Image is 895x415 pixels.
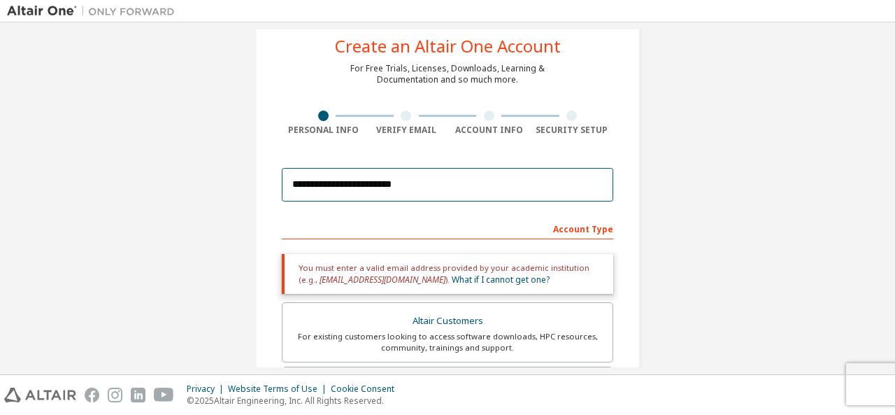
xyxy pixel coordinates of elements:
img: linkedin.svg [131,388,145,402]
div: Security Setup [531,125,614,136]
div: Create an Altair One Account [335,38,561,55]
div: For Free Trials, Licenses, Downloads, Learning & Documentation and so much more. [350,63,545,85]
img: facebook.svg [85,388,99,402]
div: For existing customers looking to access software downloads, HPC resources, community, trainings ... [291,331,604,353]
div: Account Type [282,217,613,239]
img: Altair One [7,4,182,18]
a: What if I cannot get one? [452,274,550,286]
img: altair_logo.svg [4,388,76,402]
div: Altair Customers [291,311,604,331]
div: Privacy [187,384,228,395]
img: youtube.svg [154,388,174,402]
div: Website Terms of Use [228,384,331,395]
div: Personal Info [282,125,365,136]
div: Cookie Consent [331,384,403,395]
div: You must enter a valid email address provided by your academic institution (e.g., ). [282,254,613,294]
p: © 2025 Altair Engineering, Inc. All Rights Reserved. [187,395,403,407]
div: Verify Email [365,125,448,136]
div: Account Info [447,125,531,136]
span: [EMAIL_ADDRESS][DOMAIN_NAME] [320,274,445,286]
img: instagram.svg [108,388,122,402]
